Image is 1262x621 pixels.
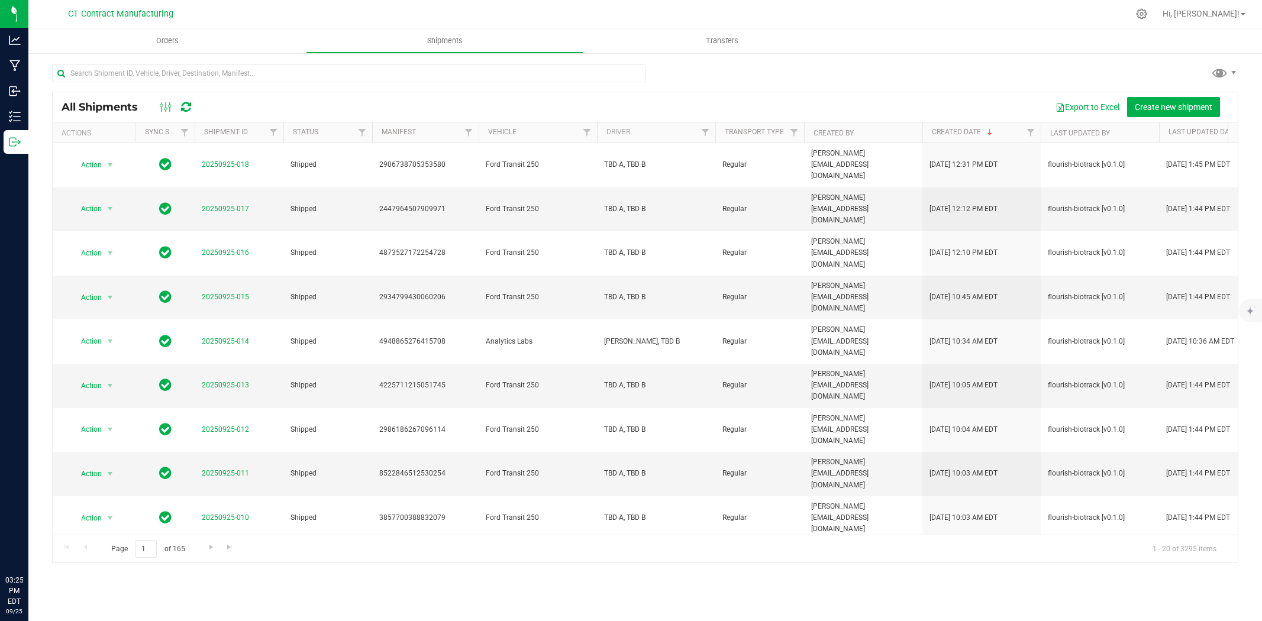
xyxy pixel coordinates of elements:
[811,280,915,315] span: [PERSON_NAME][EMAIL_ADDRESS][DOMAIN_NAME]
[159,333,172,350] span: In Sync
[1127,97,1220,117] button: Create new shipment
[722,336,797,347] span: Regular
[486,203,590,215] span: Ford Transit 250
[929,380,998,391] span: [DATE] 10:05 AM EDT
[62,129,131,137] div: Actions
[291,424,365,435] span: Shipped
[811,324,915,358] span: [PERSON_NAME][EMAIL_ADDRESS][DOMAIN_NAME]
[929,247,998,258] span: [DATE] 12:10 PM EDT
[1166,468,1230,479] span: [DATE] 1:44 PM EDT
[103,377,118,394] span: select
[159,509,172,526] span: In Sync
[577,122,597,143] a: Filter
[159,156,172,173] span: In Sync
[1048,247,1125,258] span: flourish-biotrack [v0.1.0]
[604,380,708,391] span: TBD A, TBD B
[70,465,102,482] span: Action
[929,468,998,479] span: [DATE] 10:03 AM EDT
[135,540,157,558] input: 1
[929,159,998,170] span: [DATE] 12:31 PM EDT
[604,159,708,170] span: TBD A, TBD B
[379,247,472,258] span: 4873527172254728
[486,380,590,391] span: Ford Transit 250
[1048,203,1125,215] span: flourish-biotrack [v0.1.0]
[1048,97,1127,117] button: Export to Excel
[70,200,102,217] span: Action
[811,192,915,227] span: [PERSON_NAME][EMAIL_ADDRESS][DOMAIN_NAME]
[379,424,472,435] span: 2986186267096114
[1048,380,1125,391] span: flourish-biotrack [v0.1.0]
[604,203,708,215] span: TBD A, TBD B
[379,336,472,347] span: 4948865276415708
[1021,122,1041,143] a: Filter
[486,424,590,435] span: Ford Transit 250
[604,468,708,479] span: TBD A, TBD B
[1166,203,1230,215] span: [DATE] 1:44 PM EDT
[202,469,249,477] a: 20250925-011
[379,380,472,391] span: 4225711215051745
[379,292,472,303] span: 2934799430060206
[202,248,249,257] a: 20250925-016
[486,512,590,523] span: Ford Transit 250
[103,510,118,526] span: select
[722,468,797,479] span: Regular
[12,526,47,562] iframe: Resource center
[379,203,472,215] span: 2447964507909971
[221,540,238,556] a: Go to the last page
[306,28,583,53] a: Shipments
[52,64,645,82] input: Search Shipment ID, Vehicle, Driver, Destination, Manifest...
[1048,468,1125,479] span: flourish-biotrack [v0.1.0]
[70,289,102,306] span: Action
[140,35,195,46] span: Orders
[722,159,797,170] span: Regular
[202,381,249,389] a: 20250925-013
[9,85,21,97] inline-svg: Inbound
[488,128,517,136] a: Vehicle
[1048,292,1125,303] span: flourish-biotrack [v0.1.0]
[811,457,915,491] span: [PERSON_NAME][EMAIL_ADDRESS][DOMAIN_NAME]
[5,575,23,607] p: 03:25 PM EDT
[1166,424,1230,435] span: [DATE] 1:44 PM EDT
[929,512,998,523] span: [DATE] 10:03 AM EDT
[9,60,21,72] inline-svg: Manufacturing
[291,512,365,523] span: Shipped
[604,292,708,303] span: TBD A, TBD B
[103,421,118,438] span: select
[159,421,172,438] span: In Sync
[929,424,998,435] span: [DATE] 10:04 AM EDT
[1166,380,1230,391] span: [DATE] 1:44 PM EDT
[70,510,102,526] span: Action
[486,247,590,258] span: Ford Transit 250
[291,159,365,170] span: Shipped
[722,424,797,435] span: Regular
[486,159,590,170] span: Ford Transit 250
[70,245,102,261] span: Action
[103,245,118,261] span: select
[811,413,915,447] span: [PERSON_NAME][EMAIL_ADDRESS][DOMAIN_NAME]
[70,157,102,173] span: Action
[1166,292,1230,303] span: [DATE] 1:44 PM EDT
[379,512,472,523] span: 3857700388832079
[9,34,21,46] inline-svg: Analytics
[932,128,995,136] a: Created Date
[722,247,797,258] span: Regular
[202,293,249,301] a: 20250925-015
[811,148,915,182] span: [PERSON_NAME][EMAIL_ADDRESS][DOMAIN_NAME]
[293,128,318,136] a: Status
[1048,159,1125,170] span: flourish-biotrack [v0.1.0]
[264,122,283,143] a: Filter
[1166,159,1230,170] span: [DATE] 1:45 PM EDT
[1134,8,1149,20] div: Manage settings
[9,111,21,122] inline-svg: Inventory
[1048,512,1125,523] span: flourish-biotrack [v0.1.0]
[725,128,784,136] a: Transport Type
[103,333,118,350] span: select
[159,200,172,217] span: In Sync
[291,336,365,347] span: Shipped
[62,101,150,114] span: All Shipments
[597,122,715,143] th: Driver
[811,236,915,270] span: [PERSON_NAME][EMAIL_ADDRESS][DOMAIN_NAME]
[1143,540,1226,558] span: 1 - 20 of 3295 items
[9,136,21,148] inline-svg: Outbound
[103,157,118,173] span: select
